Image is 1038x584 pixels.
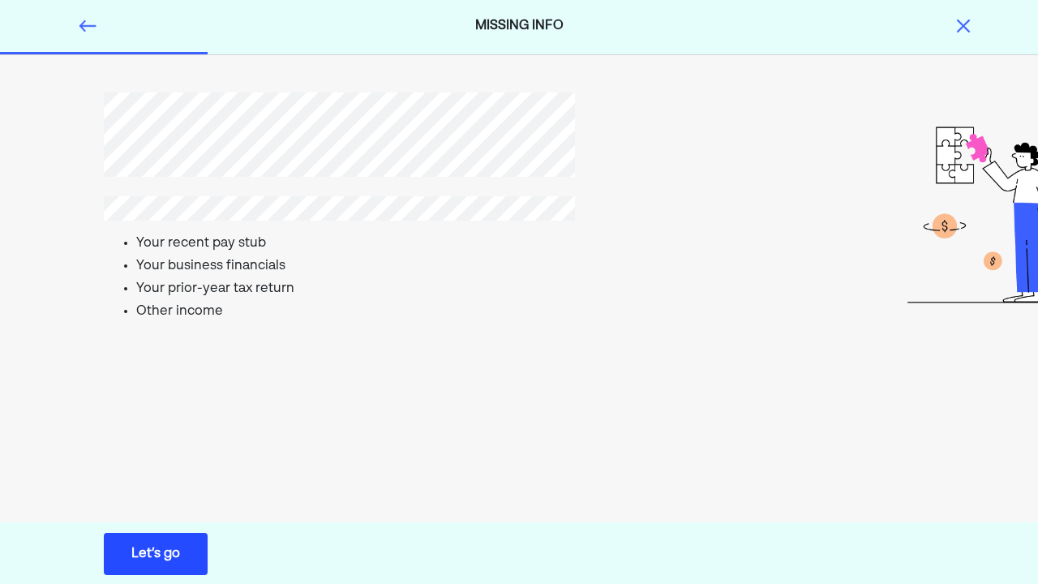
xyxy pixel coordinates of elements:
li: Your recent pay stub [136,234,767,253]
li: Other income [136,302,767,321]
button: Let’s go [104,533,208,575]
li: Your business financials [136,256,767,276]
div: MISSING INFO [369,16,669,36]
div: Let’s go [131,544,180,564]
li: Your prior-year tax return [136,279,767,298]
